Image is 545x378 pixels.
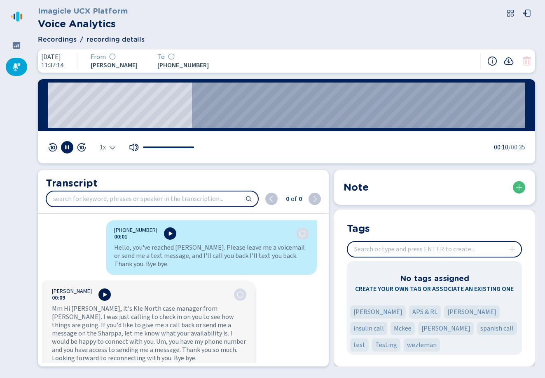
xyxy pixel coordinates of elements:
[246,196,252,202] svg: search
[114,243,309,268] div: Hello, you've reached [PERSON_NAME]. Please leave me a voicemail or send me a text message, and I...
[64,144,70,151] svg: pause
[77,142,87,152] svg: jump-forward
[508,142,525,152] span: /00:35
[109,144,116,151] svg: chevron-down
[487,56,497,66] button: Recording information
[47,191,258,206] input: search for keyword, phrases or speaker in the transcription...
[353,324,384,333] span: insulin call
[77,142,87,152] button: skip 10 sec fwd [Hotkey: arrow-right]
[516,184,522,191] svg: plus
[400,272,469,284] h3: No tags assigned
[350,305,406,319] div: Tag 'A. Posella'
[355,284,514,294] span: Create your own tag or associate an existing one
[477,322,517,335] div: Tag 'spanish call'
[12,63,21,71] svg: mic-fill
[168,53,175,60] svg: icon-emoji-silent
[237,291,243,298] svg: icon-emoji-silent
[509,246,515,253] svg: plus
[129,142,139,152] button: Mute
[421,324,470,333] span: [PERSON_NAME]
[268,196,275,202] svg: chevron-left
[100,144,116,151] div: Select the playback speed
[6,36,27,54] div: Dashboard
[523,9,531,17] svg: box-arrow-left
[284,194,289,204] span: 0
[38,5,128,17] h3: Imagicle UCX Platform
[101,291,108,298] svg: play
[522,56,532,66] svg: trash-fill
[109,53,116,60] svg: icon-emoji-silent
[344,180,369,195] h2: Note
[504,56,514,66] svg: cloud-arrow-down-fill
[299,230,306,237] svg: icon-emoji-silent
[480,324,514,333] span: spanish call
[48,142,58,152] button: skip 10 sec rev [Hotkey: arrow-left]
[407,340,437,350] span: wezleman
[91,61,138,69] span: [PERSON_NAME]
[309,193,321,205] button: next (ENTER)
[504,56,514,66] button: Recording download
[372,338,400,352] div: Tag 'Testing'
[353,307,402,317] span: [PERSON_NAME]
[91,53,106,61] span: From
[157,53,165,61] span: To
[353,340,365,350] span: test
[348,242,521,257] input: Search or type and press ENTER to create...
[404,338,440,352] div: Tag 'wezleman'
[12,41,21,50] svg: dashboard-filled
[114,227,157,234] span: [PHONE_NUMBER]
[38,35,77,45] span: Recordings
[494,142,508,152] span: 00:10
[409,305,441,319] div: Tag 'APS & RL'
[109,53,116,61] div: Sentiment analysis in progress...
[157,61,209,69] span: [PHONE_NUMBER]
[299,230,306,237] div: Analysis in progress
[418,322,474,335] div: Tag 'Megan H'
[52,295,65,301] button: 00:09
[41,53,63,61] span: [DATE]
[6,58,27,76] div: Recordings
[87,35,145,45] span: recording details
[41,61,63,69] span: 11:37:14
[412,307,437,317] span: APS & RL
[311,196,318,202] svg: chevron-right
[114,234,127,240] button: 00:01
[129,142,139,152] svg: volume-up-fill
[46,176,321,191] h2: Transcript
[100,144,106,151] span: 1x
[487,56,497,66] svg: info-circle
[394,324,412,333] span: Mckee
[347,221,370,234] h2: Tags
[289,194,297,204] span: of
[237,291,243,298] div: Analysis in progress
[391,322,415,335] div: Tag 'Mckee'
[447,307,496,317] span: [PERSON_NAME]
[350,338,369,352] div: Tag 'test'
[168,53,175,61] div: Sentiment analysis in progress...
[61,141,73,154] button: Play [Hotkey: spacebar]
[375,340,397,350] span: Testing
[167,230,173,237] svg: play
[297,194,302,204] span: 0
[52,288,92,295] span: [PERSON_NAME]
[265,193,278,205] button: previous (shift + ENTER)
[38,17,128,31] h2: Voice Analytics
[350,322,387,335] div: Tag 'insulin call'
[444,305,500,319] div: Tag 'duque'
[48,142,58,152] svg: jump-back
[52,305,246,362] div: Mm Hi [PERSON_NAME], it's Kle North case manager from [PERSON_NAME]. I was just calling to check ...
[522,56,532,66] button: Conversation can't be deleted. Sentiment analysis in progress.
